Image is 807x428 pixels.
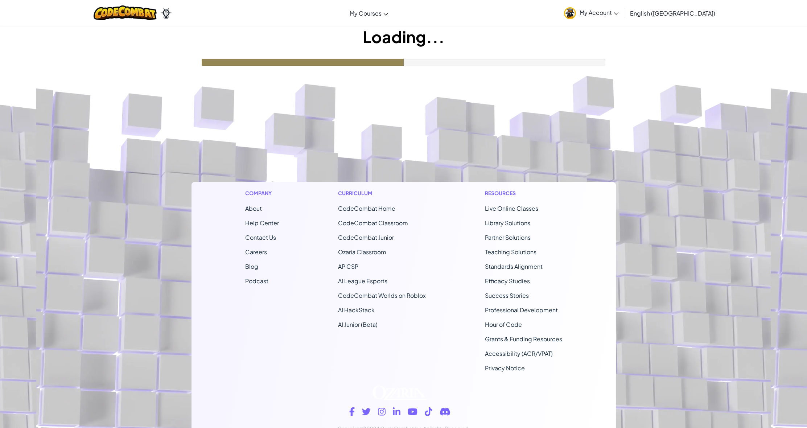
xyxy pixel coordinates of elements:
img: Ozaria [160,8,172,18]
a: CodeCombat Classroom [338,219,408,227]
img: Ozaria logo [372,386,427,400]
img: CodeCombat logo [94,5,157,20]
a: AI Junior (Beta) [338,321,378,328]
span: My Account [580,9,618,16]
a: Podcast [245,277,268,285]
a: My Courses [346,3,392,23]
a: Accessibility (ACR/VPAT) [485,350,553,357]
a: About [245,205,262,212]
span: Contact Us [245,234,276,241]
a: Success Stories [485,292,529,299]
a: Ozaria Classroom [338,248,386,256]
a: Library Solutions [485,219,530,227]
a: CodeCombat Worlds on Roblox [338,292,426,299]
a: AI HackStack [338,306,375,314]
a: AI League Esports [338,277,387,285]
a: Hour of Code [485,321,522,328]
span: English ([GEOGRAPHIC_DATA]) [630,9,715,17]
a: Grants & Funding Resources [485,335,562,343]
a: Partner Solutions [485,234,531,241]
a: Live Online Classes [485,205,538,212]
a: Teaching Solutions [485,248,536,256]
span: CodeCombat Home [338,205,395,212]
img: avatar [564,7,576,19]
a: Professional Development [485,306,558,314]
a: My Account [560,1,622,24]
a: CodeCombat Junior [338,234,394,241]
h1: Curriculum [338,189,426,197]
a: Blog [245,263,258,270]
a: Careers [245,248,267,256]
a: Privacy Notice [485,364,525,372]
a: Standards Alignment [485,263,543,270]
a: English ([GEOGRAPHIC_DATA]) [626,3,719,23]
span: My Courses [350,9,382,17]
a: Efficacy Studies [485,277,530,285]
h1: Resources [485,189,562,197]
a: AP CSP [338,263,358,270]
a: Help Center [245,219,279,227]
h1: Company [245,189,279,197]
